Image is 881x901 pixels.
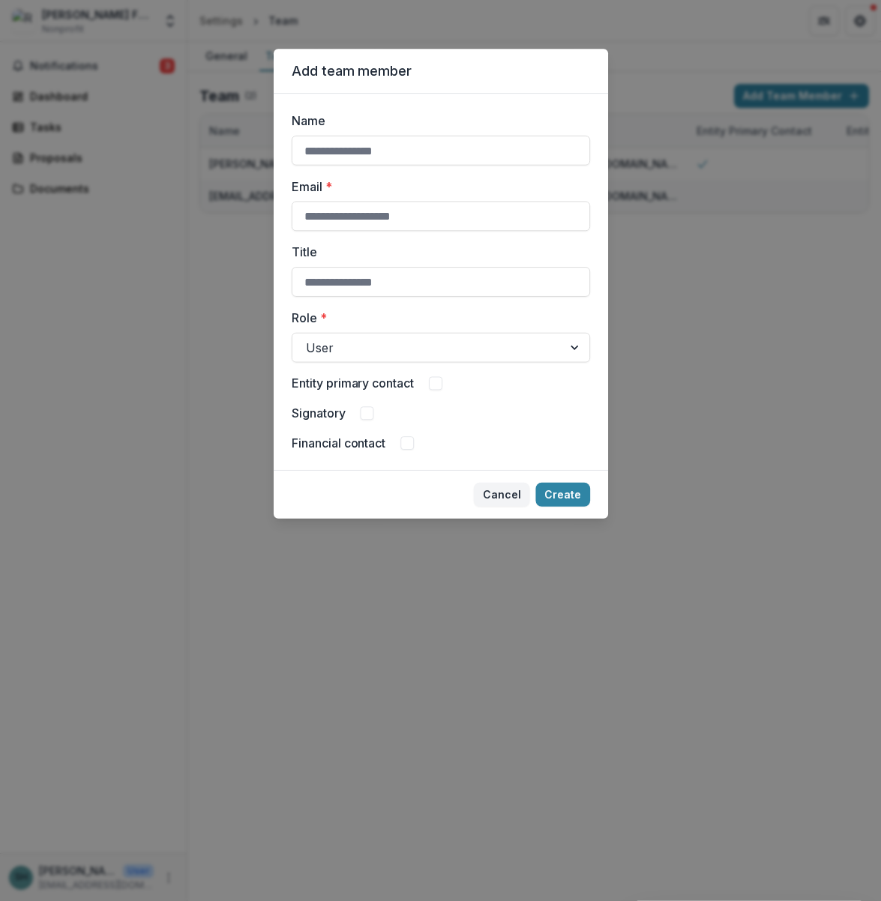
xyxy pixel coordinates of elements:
[291,434,385,452] label: Financial contact
[273,49,607,94] header: Add team member
[291,243,580,261] label: Title
[291,404,345,422] label: Signatory
[535,483,590,507] button: Create
[291,309,580,327] label: Role
[291,178,580,196] label: Email
[291,112,580,130] label: Name
[291,374,413,392] label: Entity primary contact
[473,483,529,507] button: Cancel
